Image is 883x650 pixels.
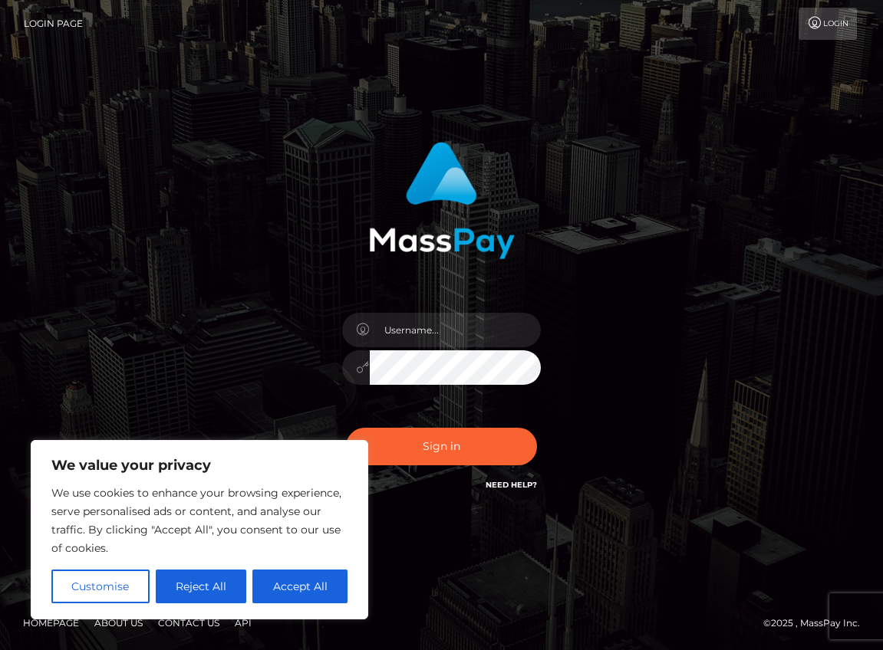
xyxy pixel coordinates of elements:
[370,313,542,347] input: Username...
[156,570,247,603] button: Reject All
[51,456,348,474] p: We value your privacy
[51,484,348,557] p: We use cookies to enhance your browsing experience, serve personalised ads or content, and analys...
[17,611,85,635] a: Homepage
[252,570,348,603] button: Accept All
[51,570,150,603] button: Customise
[24,8,83,40] a: Login Page
[486,480,537,490] a: Need Help?
[229,611,258,635] a: API
[799,8,857,40] a: Login
[88,611,149,635] a: About Us
[763,615,871,632] div: © 2025 , MassPay Inc.
[369,142,515,259] img: MassPay Login
[31,440,368,619] div: We value your privacy
[346,428,538,465] button: Sign in
[152,611,226,635] a: Contact Us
